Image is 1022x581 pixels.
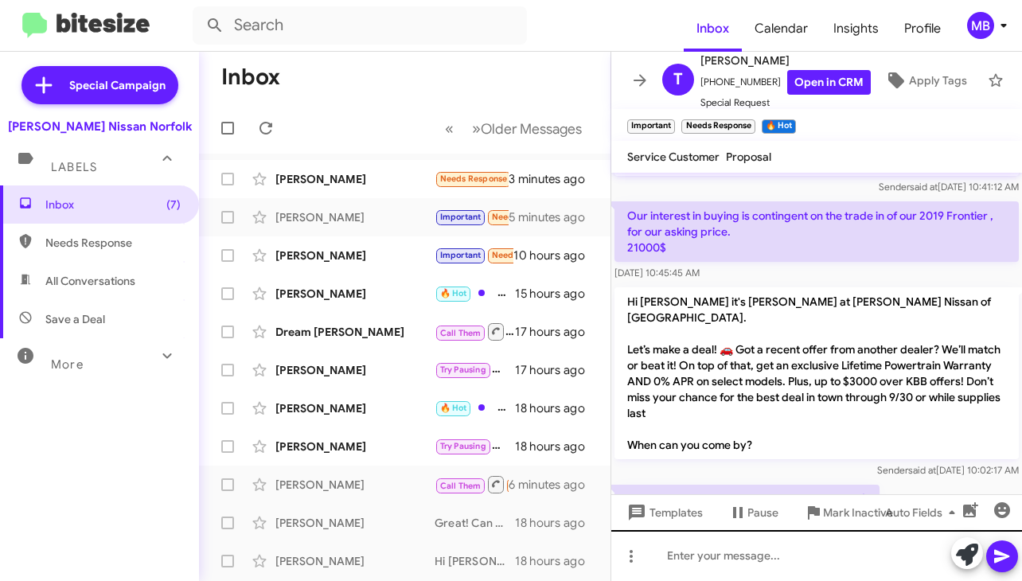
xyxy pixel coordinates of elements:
[275,209,435,225] div: [PERSON_NAME]
[275,515,435,531] div: [PERSON_NAME]
[435,246,513,264] div: Ok then i am interested in the 2021 blue Nissan kick
[275,362,435,378] div: [PERSON_NAME]
[440,212,482,222] span: Important
[967,12,994,39] div: MB
[440,365,486,375] span: Try Pausing
[515,439,598,454] div: 18 hours ago
[673,67,683,92] span: T
[909,66,967,95] span: Apply Tags
[69,77,166,93] span: Special Campaign
[435,399,515,417] div: Hi [PERSON_NAME] it's [PERSON_NAME] at [PERSON_NAME] Nissan of [GEOGRAPHIC_DATA]. Let’s make a de...
[908,464,936,476] span: said at
[275,324,435,340] div: Dream [PERSON_NAME]
[515,400,598,416] div: 18 hours ago
[275,400,435,416] div: [PERSON_NAME]
[614,287,1019,459] p: Hi [PERSON_NAME] it's [PERSON_NAME] at [PERSON_NAME] Nissan of [GEOGRAPHIC_DATA]. Let’s make a de...
[275,553,435,569] div: [PERSON_NAME]
[462,112,591,145] button: Next
[440,403,467,413] span: 🔥 Hot
[8,119,192,135] div: [PERSON_NAME] Nissan Norfolk
[614,267,700,279] span: [DATE] 10:45:45 AM
[275,477,435,493] div: [PERSON_NAME]
[700,95,871,111] span: Special Request
[492,250,560,260] span: Needs Response
[435,208,509,226] div: Contingent on us selling our vehicle for 21000$
[879,181,1019,193] span: Sender [DATE] 10:41:12 AM
[821,6,891,52] a: Insights
[166,197,181,213] span: (7)
[435,437,515,455] div: Hi [PERSON_NAME] it's [PERSON_NAME] at [PERSON_NAME] Nissan of [GEOGRAPHIC_DATA]. Let’s make a de...
[435,474,509,494] div: Inbound Call
[787,70,871,95] a: Open in CRM
[445,119,454,138] span: «
[509,209,598,225] div: 5 minutes ago
[515,362,598,378] div: 17 hours ago
[614,201,1019,262] p: Our interest in buying is contingent on the trade in of our 2019 Frontier , for our asking price....
[275,248,435,263] div: [PERSON_NAME]
[515,515,598,531] div: 18 hours ago
[435,284,515,302] div: Hi [PERSON_NAME] it's [PERSON_NAME] at [PERSON_NAME] Nissan of [GEOGRAPHIC_DATA]. Let’s make a de...
[627,119,675,134] small: Important
[877,464,1019,476] span: Sender [DATE] 10:02:17 AM
[45,273,135,289] span: All Conversations
[51,357,84,372] span: More
[611,498,716,527] button: Templates
[627,150,720,164] span: Service Customer
[440,250,482,260] span: Important
[436,112,591,145] nav: Page navigation example
[791,498,906,527] button: Mark Inactive
[435,322,515,341] div: Hi Dream it's [PERSON_NAME] at [PERSON_NAME] Nissan of [GEOGRAPHIC_DATA]. Let’s make a deal! 🚗 Go...
[492,212,560,222] span: Needs Response
[762,119,796,134] small: 🔥 Hot
[440,481,482,491] span: Call Them
[221,64,280,90] h1: Inbox
[872,498,974,527] button: Auto Fields
[440,288,467,298] span: 🔥 Hot
[614,485,880,513] p: Contingent on us selling our vehicle for 21000$
[742,6,821,52] a: Calendar
[45,235,181,251] span: Needs Response
[891,6,954,52] a: Profile
[440,441,486,451] span: Try Pausing
[684,6,742,52] a: Inbox
[700,70,871,95] span: [PHONE_NUMBER]
[515,324,598,340] div: 17 hours ago
[275,171,435,187] div: [PERSON_NAME]
[51,160,97,174] span: Labels
[435,170,509,188] div: They brought this vehicle to me plus met my price. [PERSON_NAME] tried his best to sell me a car ...
[509,171,598,187] div: 3 minutes ago
[193,6,527,45] input: Search
[871,66,980,95] button: Apply Tags
[513,248,598,263] div: 10 hours ago
[45,311,105,327] span: Save a Deal
[435,112,463,145] button: Previous
[954,12,1004,39] button: MB
[45,197,181,213] span: Inbox
[435,361,515,379] div: Hi Timecka it's [PERSON_NAME] at [PERSON_NAME] Nissan of [GEOGRAPHIC_DATA]. Let’s make a deal! 🚗 ...
[823,498,893,527] span: Mark Inactive
[885,498,962,527] span: Auto Fields
[515,553,598,569] div: 18 hours ago
[910,181,938,193] span: said at
[481,120,582,138] span: Older Messages
[515,286,598,302] div: 15 hours ago
[275,286,435,302] div: [PERSON_NAME]
[509,477,598,493] div: 6 minutes ago
[435,553,515,569] div: Hi [PERSON_NAME] it's [PERSON_NAME] at [PERSON_NAME] Nissan of [GEOGRAPHIC_DATA]. Let’s make a de...
[726,150,771,164] span: Proposal
[435,515,515,531] div: Great! Can you come in [DATE] or [DATE]?
[440,328,482,338] span: Call Them
[275,439,435,454] div: [PERSON_NAME]
[716,498,791,527] button: Pause
[624,498,703,527] span: Templates
[21,66,178,104] a: Special Campaign
[681,119,755,134] small: Needs Response
[440,174,508,184] span: Needs Response
[747,498,778,527] span: Pause
[472,119,481,138] span: »
[700,51,871,70] span: [PERSON_NAME]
